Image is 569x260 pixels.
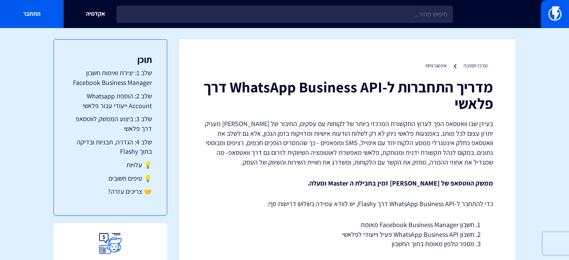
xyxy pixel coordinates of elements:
a: שלב 1: יצירת ואימות חשבון Facebook Business Manager [69,68,152,87]
li: חשבון WhatsApp Business API פעיל וייעודי לפלאשי [220,230,474,239]
a: אינטגרציות [425,62,447,69]
li: חשבון Facebook Business Manager מאומת [220,220,474,230]
p: כדי להתחבר ל-WhatsApp Business API דרך Flashy, יש לוודא עמידה בשלוש דרישות סף: [201,199,493,209]
h3: תוכן [69,55,152,64]
h1: מדריך התחברות ל-WhatsApp Business API דרך פלאשי [201,79,493,111]
a: שלב 2: הוספת Whatsapp Account ייעודי עבור פלאשי [69,91,152,110]
strong: ממשק הווטסאפ של [PERSON_NAME] זמין בחבילת ה Master ומעלה. [308,179,493,187]
a: שלב 3: ביצוע הממשק לווטסאפ דרך פלאשי [69,114,152,133]
a: מרכז תמיכה [464,62,487,69]
a: 💡 טיפים חשובים [69,174,152,183]
a: 🤝 צריכים עזרה? [69,187,152,196]
a: 💡 עלויות [69,160,152,170]
p: בעידן שבו וואטסאפ הפך לערוץ התקשורת המרכזי ביותר של לקוחות עם עסקים, החיבור של [PERSON_NAME] מעני... [201,119,493,167]
li: מספר טלפון מאומת בתוך החשבון [220,239,474,249]
input: חיפוש מהיר... [116,6,453,23]
a: שלב 4: הגדרה, תבניות ובדיקה בתוך Flashy [69,137,152,156]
